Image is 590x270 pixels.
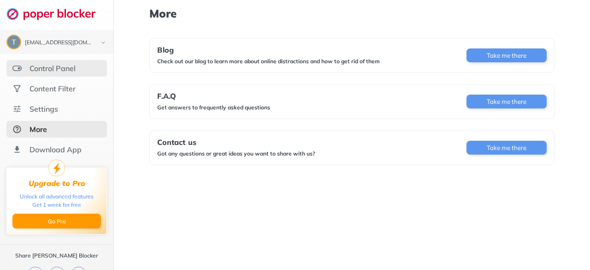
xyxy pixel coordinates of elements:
[12,84,22,93] img: social.svg
[466,95,547,108] button: Take me there
[20,192,94,201] div: Unlock all advanced features
[157,92,270,100] div: F.A.Q
[32,201,81,209] div: Get 1 week for free
[25,40,93,46] div: tavio.ward1975@gmail.com
[12,104,22,114] img: settings.svg
[149,7,554,19] h1: More
[7,36,20,48] img: ACg8ocLSoEvpw6od22qQr4rV_IesBOTs9jWRV9vCo842cuCWouJCkw=s96-c
[157,104,270,111] div: Get answers to frequently asked questions
[29,84,76,93] div: Content Filter
[29,125,47,134] div: More
[157,58,380,65] div: Check out our blog to learn more about online distractions and how to get rid of them
[466,48,547,62] button: Take me there
[98,38,109,48] img: chevron-bottom-black.svg
[29,179,85,188] div: Upgrade to Pro
[12,64,22,73] img: features.svg
[29,64,76,73] div: Control Panel
[466,141,547,155] button: Take me there
[157,138,315,146] div: Contact us
[29,104,58,114] div: Settings
[12,214,101,228] button: Go Pro
[15,252,98,259] div: Share [PERSON_NAME] Blocker
[48,160,65,176] img: upgrade-to-pro.svg
[29,145,82,154] div: Download App
[157,150,315,157] div: Got any questions or great ideas you want to share with us?
[12,125,22,134] img: about-selected.svg
[157,46,380,54] div: Blog
[6,7,106,20] img: logo-webpage.svg
[12,145,22,154] img: download-app.svg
